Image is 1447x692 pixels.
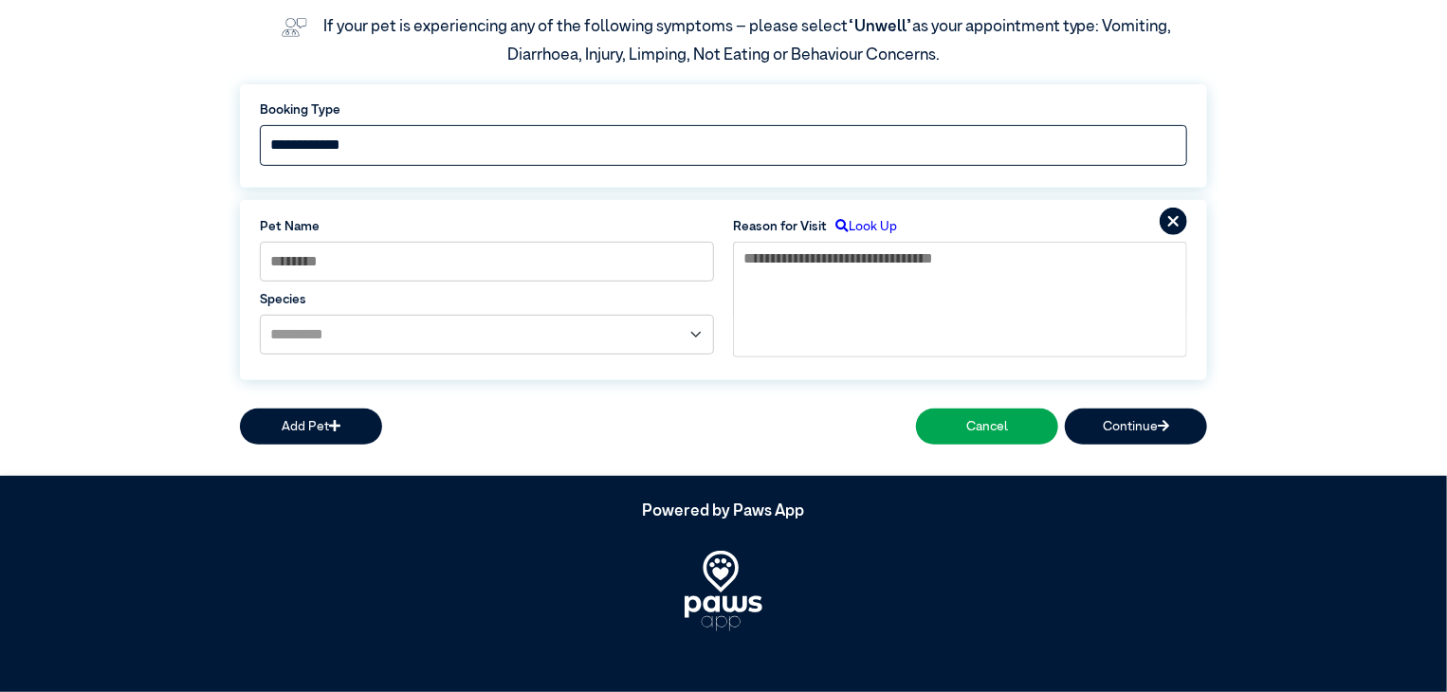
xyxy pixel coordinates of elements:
[827,217,897,236] label: Look Up
[685,551,762,631] img: PawsApp
[323,19,1175,64] label: If your pet is experiencing any of the following symptoms – please select as your appointment typ...
[260,217,714,236] label: Pet Name
[240,502,1207,521] h5: Powered by Paws App
[260,100,1187,119] label: Booking Type
[240,409,382,444] button: Add Pet
[733,217,827,236] label: Reason for Visit
[1065,409,1207,444] button: Continue
[275,11,314,44] img: vet
[260,290,714,309] label: Species
[848,19,912,35] span: “Unwell”
[916,409,1058,444] button: Cancel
